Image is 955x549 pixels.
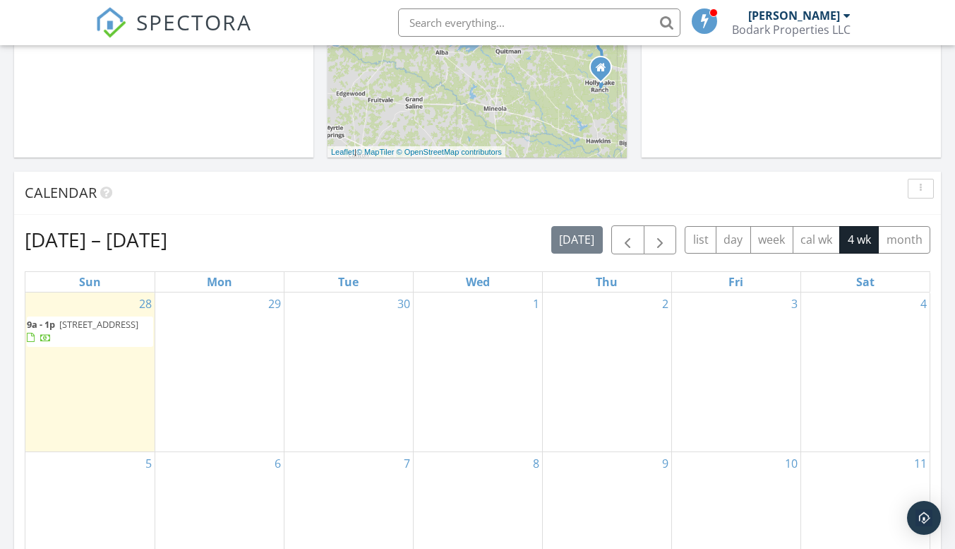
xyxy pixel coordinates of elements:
[659,293,671,315] a: Go to October 2, 2025
[542,293,671,451] td: Go to October 2, 2025
[530,452,542,475] a: Go to October 8, 2025
[601,67,609,76] div: 114 Fireside CV, Holly Lake Ranch TX 75765
[671,293,800,451] td: Go to October 3, 2025
[918,293,930,315] a: Go to October 4, 2025
[95,7,126,38] img: The Best Home Inspection Software - Spectora
[143,452,155,475] a: Go to October 5, 2025
[136,293,155,315] a: Go to September 28, 2025
[27,317,153,347] a: 9a - 1p [STREET_ADDRESS]
[27,318,138,344] a: 9a - 1p [STREET_ADDRESS]
[284,293,413,451] td: Go to September 30, 2025
[401,452,413,475] a: Go to October 7, 2025
[907,501,941,535] div: Open Intercom Messenger
[750,226,793,254] button: week
[155,293,284,451] td: Go to September 29, 2025
[793,226,841,254] button: cal wk
[328,146,505,158] div: |
[878,226,930,254] button: month
[331,148,354,156] a: Leaflet
[716,226,751,254] button: day
[853,272,877,292] a: Saturday
[356,148,395,156] a: © MapTiler
[27,318,55,331] span: 9a - 1p
[95,19,252,49] a: SPECTORA
[732,23,851,37] div: Bodark Properties LLC
[272,452,284,475] a: Go to October 6, 2025
[593,272,620,292] a: Thursday
[395,293,413,315] a: Go to September 30, 2025
[726,272,746,292] a: Friday
[748,8,840,23] div: [PERSON_NAME]
[839,226,879,254] button: 4 wk
[25,293,155,451] td: Go to September 28, 2025
[25,183,97,202] span: Calendar
[335,272,361,292] a: Tuesday
[398,8,680,37] input: Search everything...
[59,318,138,331] span: [STREET_ADDRESS]
[911,452,930,475] a: Go to October 11, 2025
[611,225,644,254] button: Previous
[788,293,800,315] a: Go to October 3, 2025
[685,226,716,254] button: list
[25,225,167,254] h2: [DATE] – [DATE]
[800,293,930,451] td: Go to October 4, 2025
[76,272,104,292] a: Sunday
[782,452,800,475] a: Go to October 10, 2025
[397,148,502,156] a: © OpenStreetMap contributors
[463,272,493,292] a: Wednesday
[530,293,542,315] a: Go to October 1, 2025
[659,452,671,475] a: Go to October 9, 2025
[644,225,677,254] button: Next
[551,226,603,254] button: [DATE]
[265,293,284,315] a: Go to September 29, 2025
[136,7,252,37] span: SPECTORA
[204,272,235,292] a: Monday
[413,293,542,451] td: Go to October 1, 2025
